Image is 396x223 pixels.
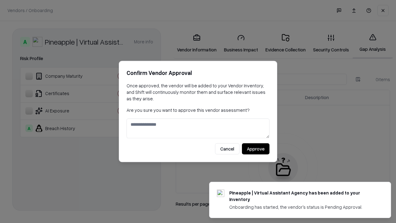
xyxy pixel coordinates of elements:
button: Approve [242,143,269,155]
img: trypineapple.com [217,190,224,197]
p: Once approved, the vendor will be added to your Vendor Inventory, and Shift will continuously mon... [127,82,269,102]
div: Onboarding has started, the vendor's status is Pending Approval. [229,204,376,210]
p: Are you sure you want to approve this vendor assessment? [127,107,269,113]
div: Pineapple | Virtual Assistant Agency has been added to your inventory [229,190,376,203]
h2: Confirm Vendor Approval [127,68,269,77]
button: Cancel [215,143,239,155]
